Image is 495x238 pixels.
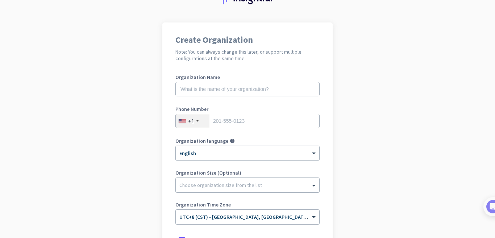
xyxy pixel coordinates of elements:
[175,170,320,175] label: Organization Size (Optional)
[175,202,320,207] label: Organization Time Zone
[175,49,320,62] h2: Note: You can always change this later, or support multiple configurations at the same time
[230,138,235,143] i: help
[175,36,320,44] h1: Create Organization
[175,82,320,96] input: What is the name of your organization?
[175,107,320,112] label: Phone Number
[188,117,194,125] div: +1
[175,138,228,143] label: Organization language
[175,114,320,128] input: 201-555-0123
[175,75,320,80] label: Organization Name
